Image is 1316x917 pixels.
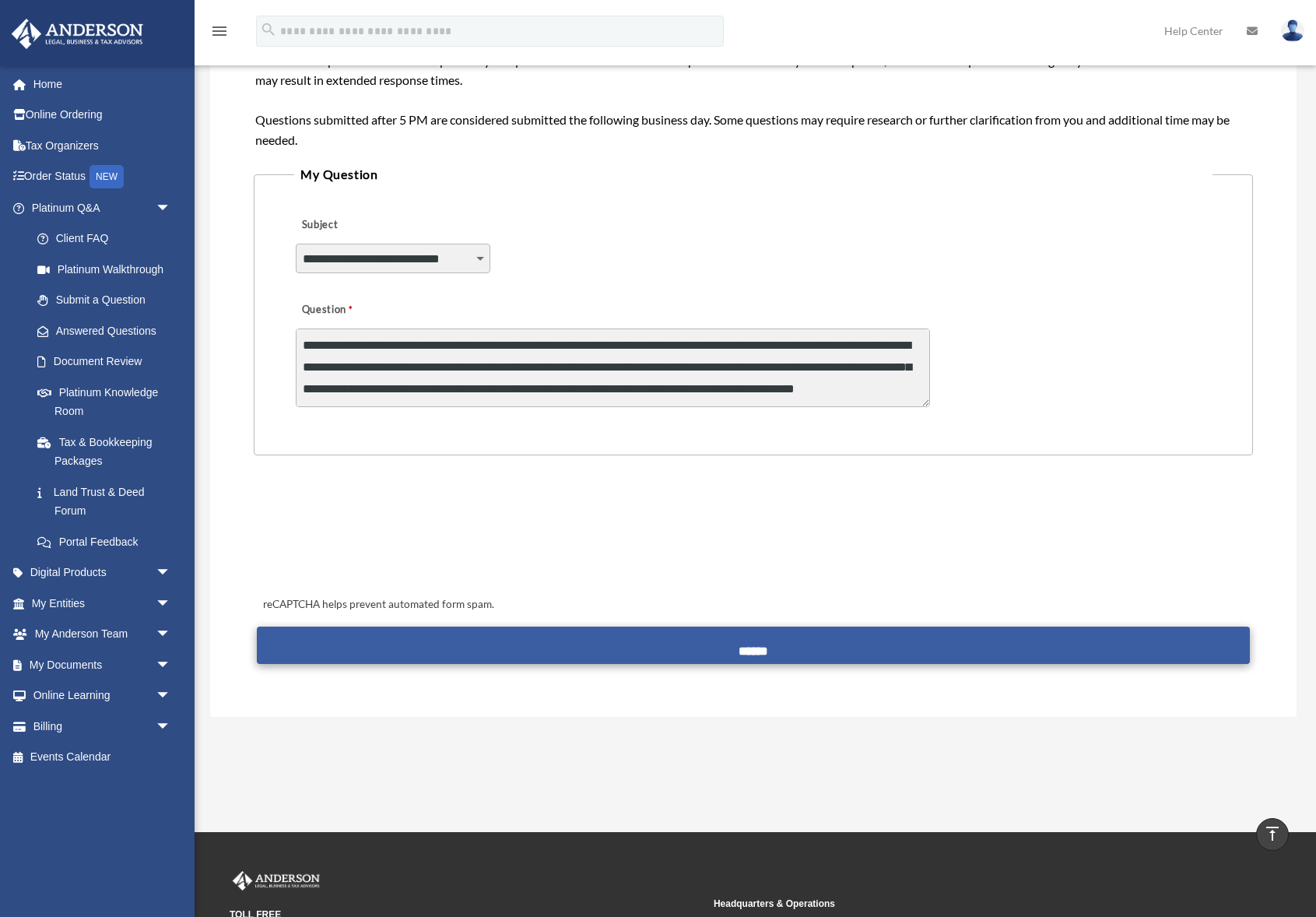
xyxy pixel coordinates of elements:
[156,680,187,712] span: arrow_drop_down
[11,588,195,619] a: My Entitiesarrow_drop_down
[11,742,195,773] a: Events Calendar
[22,315,195,346] a: Answered Questions
[210,22,229,40] i: menu
[22,476,195,526] a: Land Trust & Deed Forum
[1263,824,1282,843] i: vertical_align_top
[11,649,195,680] a: My Documentsarrow_drop_down
[296,300,416,321] label: Question
[230,871,323,891] img: Anderson Advisors Platinum Portal
[294,163,1212,185] legend: My Question
[156,619,187,651] span: arrow_drop_down
[11,100,195,131] a: Online Ordering
[714,896,1187,912] small: Headquarters & Operations
[11,557,195,588] a: Digital Productsarrow_drop_down
[156,192,187,224] span: arrow_drop_down
[22,285,187,316] a: Submit a Question
[22,427,195,476] a: Tax & Bookkeeping Packages
[11,711,195,742] a: Billingarrow_drop_down
[22,377,195,427] a: Platinum Knowledge Room
[11,69,195,100] a: Home
[156,557,187,589] span: arrow_drop_down
[258,504,495,564] iframe: reCAPTCHA
[156,649,187,681] span: arrow_drop_down
[260,21,277,38] i: search
[11,680,195,711] a: Online Learningarrow_drop_down
[7,19,148,49] img: Anderson Advisors Platinum Portal
[22,223,195,255] a: Client FAQ
[1256,818,1289,851] a: vertical_align_top
[210,27,229,40] a: menu
[1281,19,1304,42] img: User Pic
[296,215,444,237] label: Subject
[22,346,195,378] a: Document Review
[156,711,187,743] span: arrow_drop_down
[22,254,195,285] a: Platinum Walkthrough
[11,192,195,223] a: Platinum Q&Aarrow_drop_down
[89,165,124,188] div: NEW
[22,526,195,557] a: Portal Feedback
[257,596,1250,614] div: reCAPTCHA helps prevent automated form spam.
[156,588,187,620] span: arrow_drop_down
[11,130,195,161] a: Tax Organizers
[11,619,195,650] a: My Anderson Teamarrow_drop_down
[11,161,195,193] a: Order StatusNEW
